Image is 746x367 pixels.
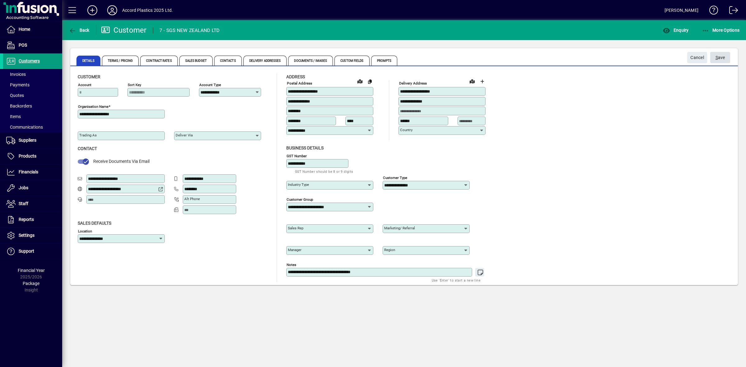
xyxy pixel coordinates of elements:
span: Financials [19,169,38,174]
span: Quotes [6,93,24,98]
span: Custom Fields [334,56,369,66]
div: [PERSON_NAME] [665,5,698,15]
a: Payments [3,80,62,90]
a: Communications [3,122,62,132]
span: Contract Rates [140,56,177,66]
a: Financials [3,164,62,180]
mat-label: Manager [288,248,302,252]
span: Backorders [6,103,32,108]
span: Staff [19,201,28,206]
span: Sales defaults [78,221,111,226]
button: Save [710,52,730,63]
app-page-header-button: Back [62,25,96,36]
span: Enquiry [663,28,688,33]
mat-label: Sales rep [288,226,303,230]
a: Settings [3,228,62,243]
span: Home [19,27,30,32]
span: Customers [19,58,40,63]
button: Cancel [687,52,707,63]
span: Prompts [371,56,398,66]
span: Details [76,56,100,66]
a: Home [3,22,62,37]
span: Products [19,154,36,158]
mat-hint: Use 'Enter' to start a new line [432,277,481,284]
mat-label: Region [384,248,395,252]
mat-label: Account [78,83,91,87]
mat-label: Deliver via [176,133,193,137]
span: Address [286,74,305,79]
mat-label: Account Type [199,83,221,87]
a: Reports [3,212,62,227]
span: Communications [6,125,43,130]
span: More Options [702,28,740,33]
button: Choose address [477,76,487,86]
span: Business details [286,145,324,150]
mat-label: GST Number [287,154,307,158]
span: Reports [19,217,34,222]
a: Jobs [3,180,62,196]
mat-label: Sort key [128,83,141,87]
mat-label: Notes [287,262,296,267]
mat-label: Customer group [287,197,313,201]
a: View on map [467,76,477,86]
mat-label: Alt Phone [184,197,200,201]
span: Financial Year [18,268,45,273]
span: Cancel [690,53,704,63]
span: Payments [6,82,30,87]
span: Terms / Pricing [102,56,139,66]
mat-label: Organisation name [78,104,108,109]
span: Support [19,249,34,254]
button: Back [67,25,91,36]
a: Items [3,111,62,122]
a: Backorders [3,101,62,111]
mat-label: Country [400,128,412,132]
span: Items [6,114,21,119]
span: Invoices [6,72,26,77]
button: Copy to Delivery address [365,76,375,86]
span: Back [69,28,90,33]
button: Profile [102,5,122,16]
a: Invoices [3,69,62,80]
a: Logout [725,1,738,21]
a: Knowledge Base [705,1,718,21]
button: Enquiry [661,25,690,36]
mat-label: Customer type [383,175,407,180]
span: POS [19,43,27,48]
mat-label: Location [78,229,92,233]
span: Suppliers [19,138,36,143]
span: ave [716,53,725,63]
mat-hint: GST Number should be 8 or 9 digits [295,168,353,175]
span: Documents / Images [288,56,333,66]
button: More Options [700,25,741,36]
span: S [716,55,718,60]
div: Customer [101,25,147,35]
span: Contacts [214,56,242,66]
div: 7 - SGS NEW ZEALAND LTD [159,25,220,35]
a: POS [3,38,62,53]
a: View on map [355,76,365,86]
mat-label: Industry type [288,182,309,187]
button: Add [82,5,102,16]
a: Support [3,244,62,259]
span: Package [23,281,39,286]
span: Jobs [19,185,28,190]
a: Products [3,149,62,164]
span: Settings [19,233,35,238]
span: Delivery Addresses [243,56,287,66]
a: Suppliers [3,133,62,148]
span: Customer [78,74,100,79]
span: Receive Documents Via Email [93,159,150,164]
span: Contact [78,146,97,151]
div: Accord Plastics 2025 Ltd. [122,5,173,15]
span: Sales Budget [179,56,213,66]
mat-label: Trading as [79,133,97,137]
a: Quotes [3,90,62,101]
mat-label: Marketing/ Referral [384,226,415,230]
a: Staff [3,196,62,212]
